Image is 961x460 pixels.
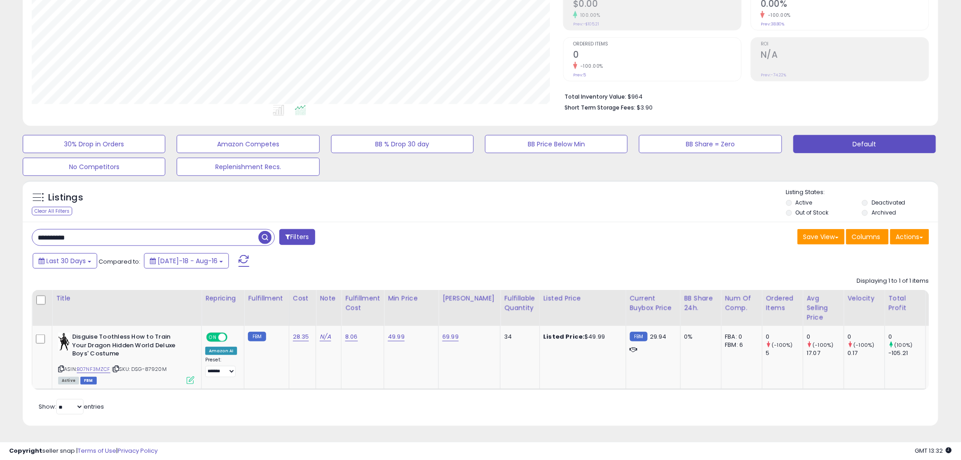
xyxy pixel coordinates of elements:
small: Prev: -74.22% [761,72,786,78]
span: Columns [852,232,881,241]
li: $964 [565,90,922,101]
small: (-100%) [772,341,793,349]
span: FBM [80,377,97,385]
div: Clear All Filters [32,207,72,215]
div: 17.07 [807,349,844,357]
small: Prev: 38.80% [761,21,784,27]
a: N/A [320,332,331,341]
label: Deactivated [872,199,906,206]
strong: Copyright [9,446,42,455]
div: Displaying 1 to 1 of 1 items [857,277,929,285]
span: 2025-09-16 13:32 GMT [915,446,952,455]
span: Last 30 Days [46,256,86,265]
a: 49.99 [388,332,405,341]
span: Ordered Items [573,42,741,47]
div: Preset: [205,357,237,377]
span: | SKU: DSG-87920M [112,365,167,373]
div: 0 [766,333,803,341]
small: -100.00% [577,63,603,70]
div: Fulfillment Cost [345,294,380,313]
div: Min Price [388,294,435,303]
p: Listing States: [786,188,938,197]
span: 29.94 [650,332,667,341]
div: ASIN: [58,333,194,383]
img: 41TVRtGZHFL._SL40_.jpg [58,333,70,351]
b: Short Term Storage Fees: [565,104,635,111]
button: BB % Drop 30 day [331,135,474,153]
span: ROI [761,42,929,47]
a: B07NF3MZCF [77,365,110,373]
button: Replenishment Recs. [177,158,319,176]
small: (-100%) [813,341,834,349]
div: Title [56,294,198,303]
small: 100.00% [577,12,600,19]
div: seller snap | | [9,447,158,455]
div: BB Share 24h. [684,294,718,313]
div: Ordered Items [766,294,799,313]
div: Num of Comp. [725,294,758,313]
div: 34 [504,333,532,341]
small: -100.00% [765,12,791,19]
div: 0% [684,333,714,341]
div: Avg Selling Price [807,294,840,322]
small: (-100%) [854,341,875,349]
h5: Listings [48,191,83,204]
div: 5 [766,349,803,357]
span: OFF [226,334,241,341]
div: Listed Price [544,294,622,303]
div: Fulfillable Quantity [504,294,535,313]
div: [PERSON_NAME] [442,294,496,303]
button: No Competitors [23,158,165,176]
div: Amazon AI [205,347,237,355]
button: BB Price Below Min [485,135,628,153]
div: Note [320,294,337,303]
div: FBM: 6 [725,341,755,349]
div: 0 [889,333,926,341]
b: Listed Price: [544,332,585,341]
span: All listings currently available for purchase on Amazon [58,377,79,385]
button: BB Share = Zero [639,135,782,153]
a: 8.06 [345,332,358,341]
small: FBM [248,332,266,341]
div: 0.17 [848,349,885,357]
div: Total Profit [889,294,922,313]
small: FBM [630,332,648,341]
small: Prev: -$105.21 [573,21,599,27]
small: Prev: 5 [573,72,586,78]
button: Columns [846,229,889,245]
a: Terms of Use [78,446,116,455]
h2: N/A [761,50,929,62]
span: [DATE]-18 - Aug-16 [158,256,218,265]
button: Save View [798,229,845,245]
div: $49.99 [544,333,619,341]
div: Fulfillment [248,294,285,303]
span: Show: entries [39,402,104,411]
span: Compared to: [99,257,140,266]
a: 69.99 [442,332,459,341]
button: Actions [890,229,929,245]
button: Last 30 Days [33,253,97,269]
button: Filters [279,229,315,245]
label: Archived [872,209,896,216]
small: (100%) [895,341,913,349]
div: Cost [293,294,312,303]
div: 0 [807,333,844,341]
label: Out of Stock [796,209,829,216]
button: [DATE]-18 - Aug-16 [144,253,229,269]
div: Velocity [848,294,881,303]
h2: 0 [573,50,741,62]
button: Amazon Competes [177,135,319,153]
a: 28.35 [293,332,309,341]
span: ON [207,334,218,341]
div: Repricing [205,294,240,303]
label: Active [796,199,812,206]
div: 0 [848,333,885,341]
b: Total Inventory Value: [565,93,626,100]
b: Disguise Toothless How to Train Your Dragon Hidden World Deluxe Boys' Costume [72,333,183,360]
div: FBA: 0 [725,333,755,341]
a: Privacy Policy [118,446,158,455]
div: Current Buybox Price [630,294,677,313]
span: $3.90 [637,103,653,112]
button: 30% Drop in Orders [23,135,165,153]
button: Default [793,135,936,153]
